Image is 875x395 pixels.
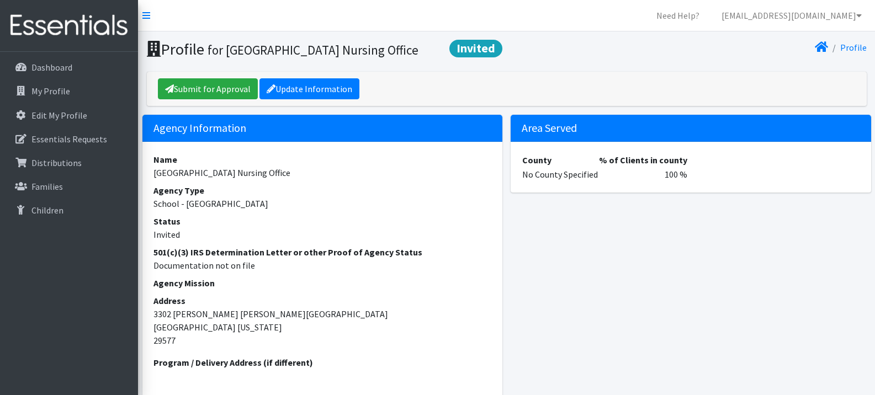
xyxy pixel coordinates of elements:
[4,128,134,150] a: Essentials Requests
[522,153,598,167] th: County
[153,295,185,306] strong: Address
[511,115,871,142] h5: Area Served
[598,167,688,182] td: 100 %
[522,167,598,182] td: No County Specified
[153,215,492,228] dt: Status
[142,115,503,142] h5: Agency Information
[153,228,492,241] dd: Invited
[259,78,359,99] a: Update Information
[4,175,134,197] a: Families
[153,166,492,179] dd: [GEOGRAPHIC_DATA] Nursing Office
[4,56,134,78] a: Dashboard
[153,294,492,347] address: 3302 [PERSON_NAME] [PERSON_NAME][GEOGRAPHIC_DATA] [GEOGRAPHIC_DATA] [US_STATE] 29577
[598,153,688,167] th: % of Clients in county
[153,357,313,368] strong: Program / Delivery Address (if different)
[4,104,134,126] a: Edit My Profile
[31,110,87,121] p: Edit My Profile
[147,40,503,59] h1: Profile
[208,42,418,58] small: for [GEOGRAPHIC_DATA] Nursing Office
[153,259,492,272] dd: Documentation not on file
[840,42,867,53] a: Profile
[153,197,492,210] dd: School - [GEOGRAPHIC_DATA]
[4,80,134,102] a: My Profile
[31,181,63,192] p: Families
[31,86,70,97] p: My Profile
[4,199,134,221] a: Children
[153,276,492,290] dt: Agency Mission
[4,7,134,44] img: HumanEssentials
[648,4,708,26] a: Need Help?
[153,245,492,259] dt: 501(c)(3) IRS Determination Letter or other Proof of Agency Status
[713,4,871,26] a: [EMAIL_ADDRESS][DOMAIN_NAME]
[31,134,107,145] p: Essentials Requests
[4,152,134,174] a: Distributions
[153,184,492,197] dt: Agency Type
[31,62,72,73] p: Dashboard
[31,157,82,168] p: Distributions
[158,78,258,99] a: Submit for Approval
[153,153,492,166] dt: Name
[31,205,63,216] p: Children
[449,40,502,57] span: Invited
